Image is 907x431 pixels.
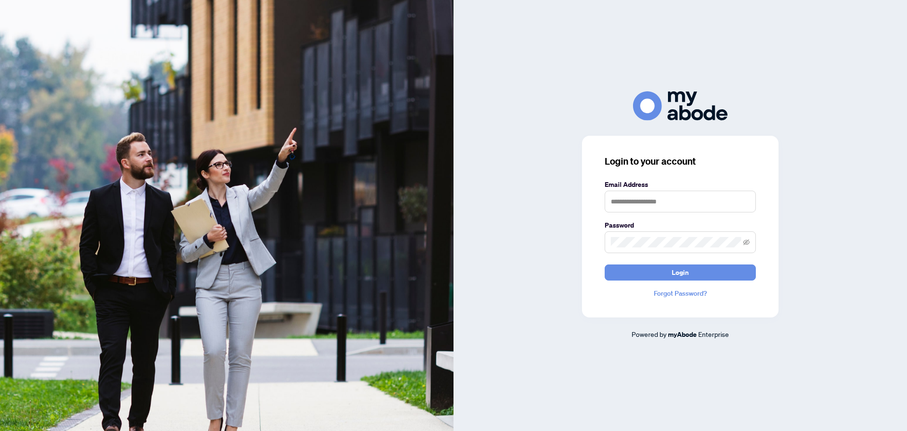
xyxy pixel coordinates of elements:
[605,155,756,168] h3: Login to your account
[672,265,689,280] span: Login
[633,91,727,120] img: ma-logo
[605,264,756,281] button: Login
[698,330,729,338] span: Enterprise
[605,179,756,190] label: Email Address
[668,329,697,340] a: myAbode
[743,239,750,246] span: eye-invisible
[605,288,756,299] a: Forgot Password?
[632,330,667,338] span: Powered by
[605,220,756,230] label: Password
